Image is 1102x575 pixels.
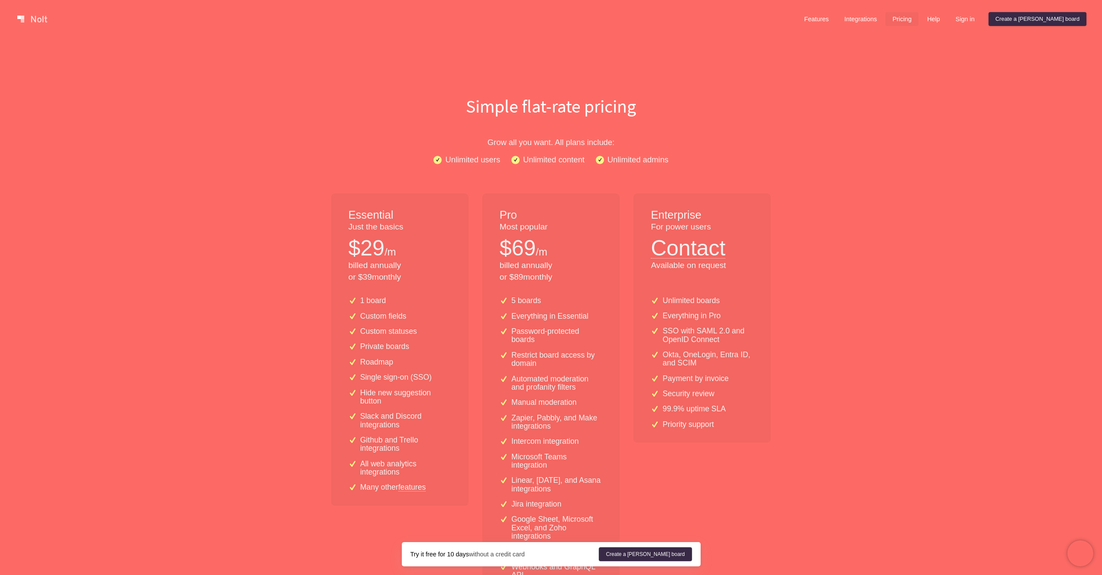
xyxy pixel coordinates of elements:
a: Features [797,12,836,26]
a: Integrations [837,12,884,26]
p: Unlimited boards [662,297,720,305]
p: Linear, [DATE], and Asana integrations [511,476,602,493]
a: Create a [PERSON_NAME] board [599,547,692,561]
h1: Simple flat-rate pricing [274,94,828,119]
p: Restrict board access by domain [511,351,602,368]
h1: Essential [349,207,451,223]
h1: Pro [500,207,602,223]
p: Github and Trello integrations [360,436,451,453]
p: /m [385,245,396,259]
a: Pricing [885,12,918,26]
p: Manual moderation [511,398,577,407]
p: Intercom integration [511,437,579,446]
p: Most popular [500,221,602,233]
p: Grow all you want. All plans include: [274,136,828,149]
a: Create a [PERSON_NAME] board [989,12,1086,26]
p: Private boards [360,342,409,351]
strong: Try it free for 10 days [410,551,469,558]
p: Unlimited content [523,153,585,166]
p: /m [536,245,547,259]
p: Many other [360,483,426,491]
p: Custom fields [360,312,407,320]
p: Automated moderation and profanity filters [511,375,602,392]
p: Microsoft Teams integration [511,453,602,470]
p: Password-protected boards [511,327,602,344]
p: $ 29 [349,233,385,263]
div: without a credit card [410,550,599,559]
p: All web analytics integrations [360,460,451,477]
p: Slack and Discord integrations [360,412,451,429]
p: Okta, OneLogin, Entra ID, and SCIM [662,351,753,368]
a: Help [920,12,947,26]
p: Roadmap [360,358,393,366]
p: Hide new suggestion button [360,389,451,406]
p: Everything in Pro [662,312,721,320]
p: Priority support [662,420,714,429]
p: Security review [662,390,714,398]
p: Custom statuses [360,327,417,336]
p: 1 board [360,297,386,305]
p: Available on request [651,260,753,271]
p: Zapier, Pabbly, and Make integrations [511,414,602,431]
p: $ 69 [500,233,536,263]
p: Google Sheet, Microsoft Excel, and Zoho integrations [511,515,602,540]
p: SSO with SAML 2.0 and OpenID Connect [662,327,753,344]
p: Jira integration [511,500,561,508]
p: Unlimited users [445,153,500,166]
p: billed annually or $ 39 monthly [349,260,451,283]
p: For power users [651,221,753,233]
p: 99.9% uptime SLA [662,405,726,413]
a: Sign in [949,12,982,26]
p: Unlimited admins [608,153,669,166]
h1: Enterprise [651,207,753,223]
p: Just the basics [349,221,451,233]
p: billed annually or $ 89 monthly [500,260,602,283]
p: Payment by invoice [662,375,729,383]
button: Contact [651,233,725,258]
p: Single sign-on (SSO) [360,373,432,381]
p: 5 boards [511,297,541,305]
iframe: Chatra live chat [1067,540,1093,566]
a: features [398,483,426,491]
p: Everything in Essential [511,312,588,320]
